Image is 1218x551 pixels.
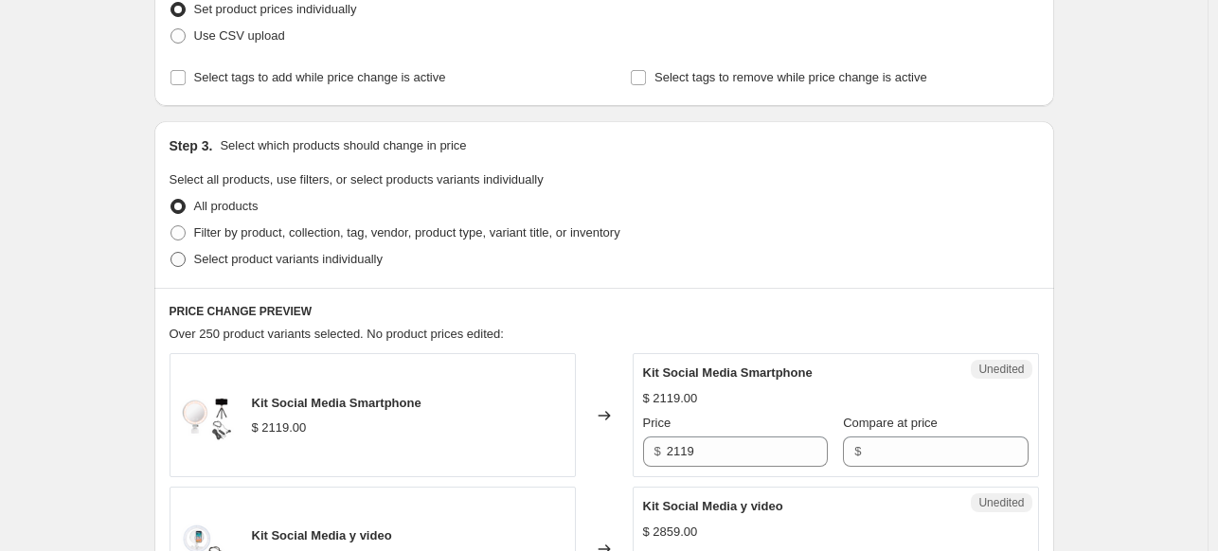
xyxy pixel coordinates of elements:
[170,172,544,187] span: Select all products, use filters, or select products variants individually
[654,70,927,84] span: Select tags to remove while price change is active
[643,389,698,408] div: $ 2119.00
[194,70,446,84] span: Select tags to add while price change is active
[252,396,421,410] span: Kit Social Media Smartphone
[643,523,698,542] div: $ 2859.00
[978,495,1024,510] span: Unedited
[194,252,383,266] span: Select product variants individually
[978,362,1024,377] span: Unedited
[170,304,1039,319] h6: PRICE CHANGE PREVIEW
[220,136,466,155] p: Select which products should change in price
[854,444,861,458] span: $
[170,327,504,341] span: Over 250 product variants selected. No product prices edited:
[654,444,661,458] span: $
[643,365,813,380] span: Kit Social Media Smartphone
[643,416,672,430] span: Price
[194,199,259,213] span: All products
[252,528,392,542] span: Kit Social Media y video
[170,136,213,155] h2: Step 3.
[252,418,307,437] div: $ 2119.00
[194,2,357,16] span: Set product prices individually
[643,499,783,513] span: Kit Social Media y video
[843,416,938,430] span: Compare at price
[180,387,237,444] img: kit3_80x.png
[194,225,620,240] span: Filter by product, collection, tag, vendor, product type, variant title, or inventory
[194,28,285,43] span: Use CSV upload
